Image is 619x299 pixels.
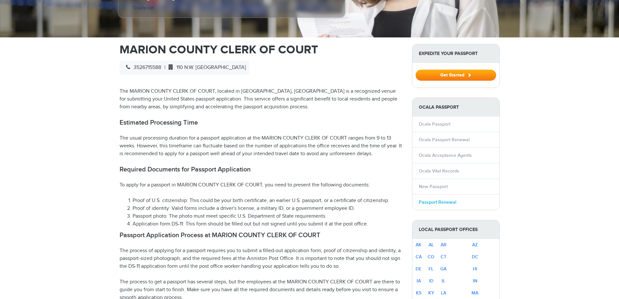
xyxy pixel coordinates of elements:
a: AR [441,242,446,248]
a: Get Started [416,72,496,77]
span: 3526715588 [123,64,161,71]
p: The MARION COUNTY CLERK OF COURT, located in [GEOGRAPHIC_DATA], [GEOGRAPHIC_DATA] is a recognized... [120,88,402,111]
span: 110 N.W. [GEOGRAPHIC_DATA] [165,64,246,71]
a: Trustpilot [133,5,154,11]
a: AK [416,242,421,248]
h2: Estimated Processing Time [120,119,402,127]
a: CA [416,254,422,260]
a: Ocala Passport Renewal [419,137,470,143]
a: KS [416,290,421,296]
p: The process of applying for a passport requires you to submit a filled-out application form, proo... [120,247,402,270]
a: MA [471,290,478,296]
p: The usual processing duration for a passport application at the MARION COUNTY CLERK OF COURT rang... [120,134,402,158]
a: AL [429,242,434,248]
a: CO [428,254,434,260]
button: Get Started [416,70,496,81]
strong: Expedite Your Passport [412,44,499,63]
strong: Ocala Passport [412,98,499,116]
a: Passport Renewal [419,199,456,205]
a: CT [441,254,446,260]
p: To apply for a passport in MARION COUNTY CLERK OF COURT, you need to present the following docume... [120,181,402,189]
a: DE [416,266,421,272]
strong: Local Passport Offices [412,220,499,239]
li: Passport photo: The photo must meet specific U.S. Department of State requirements. [133,212,402,220]
a: IA [417,278,421,284]
a: AZ [472,242,478,248]
a: KY [428,290,434,296]
a: HI [473,266,477,272]
li: Application form DS-11: This form should be filled out but not signed until you submit it at the ... [133,220,402,228]
a: GA [440,266,446,272]
h1: MARION COUNTY CLERK OF COURT [120,44,402,56]
a: New Passport [419,184,448,189]
a: Ocala Passport [419,121,450,127]
a: DC [472,254,478,260]
div: | [120,61,249,75]
a: IL [442,278,445,284]
li: Proof of identity: Valid forms include a driver's license, a military ID, or a government employe... [133,205,402,212]
h2: Passport Application Process at MARION COUNTY CLERK OF COURT [120,231,402,239]
a: Ocala Vital Records [419,168,459,174]
a: IN [473,278,477,284]
a: LA [441,290,446,296]
h2: Required Documents for Passport Application [120,166,402,173]
li: Proof of U.S. citizenship: This could be your birth certificate, an earlier U.S. passport, or a c... [133,197,402,205]
a: Ocala Acceptance Agents [419,153,472,158]
a: FL [429,266,433,272]
a: ID [429,278,433,284]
